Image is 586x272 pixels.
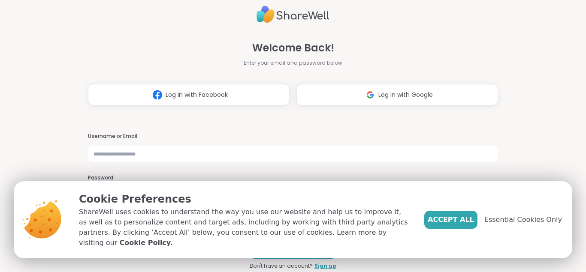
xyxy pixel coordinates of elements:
[79,207,411,248] p: ShareWell uses cookies to understand the way you use our website and help us to improve it, as we...
[296,84,498,105] button: Log in with Google
[484,215,562,225] span: Essential Cookies Only
[362,87,378,103] img: ShareWell Logomark
[119,238,172,248] a: Cookie Policy.
[88,133,498,140] h3: Username or Email
[79,191,411,207] p: Cookie Preferences
[314,262,336,270] a: Sign up
[88,84,290,105] button: Log in with Facebook
[378,90,433,99] span: Log in with Google
[250,262,313,270] span: Don't have an account?
[428,215,474,225] span: Accept All
[149,87,166,103] img: ShareWell Logomark
[424,211,477,229] button: Accept All
[88,174,498,182] h3: Password
[244,59,342,67] span: Enter your email and password below
[252,40,334,56] span: Welcome Back!
[166,90,228,99] span: Log in with Facebook
[257,2,329,27] img: ShareWell Logo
